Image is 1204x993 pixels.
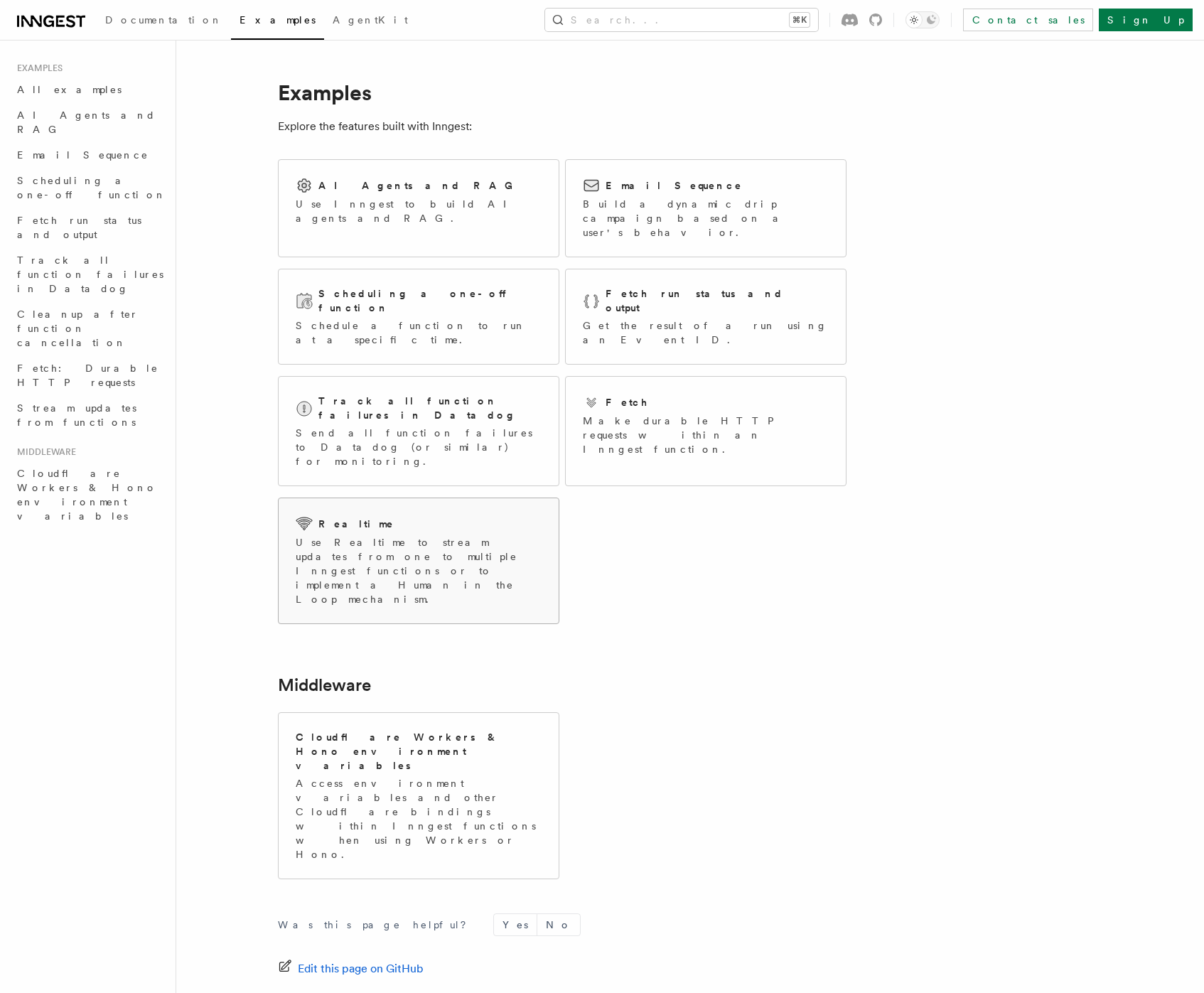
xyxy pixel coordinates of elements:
h2: Track all function failures in Datadog [318,394,542,422]
h2: Cloudflare Workers & Hono environment variables [296,730,542,773]
span: Fetch: Durable HTTP requests [17,363,158,388]
a: Email SequenceBuild a dynamic drip campaign based on a user's behavior. [565,159,846,257]
a: Contact sales [963,9,1093,31]
a: AI Agents and RAGUse Inngest to build AI agents and RAG. [278,159,559,257]
p: Get the result of a run using an Event ID. [583,318,829,347]
h2: AI Agents and RAG [318,178,520,193]
p: Access environment variables and other Cloudflare bindings within Inngest functions when using Wo... [296,776,542,862]
p: Use Inngest to build AI agents and RAG. [296,197,542,225]
a: Cloudflare Workers & Hono environment variablesAccess environment variables and other Cloudflare ... [278,712,559,879]
p: Make durable HTTP requests within an Inngest function. [583,414,829,456]
span: Middleware [11,446,76,458]
h2: Scheduling a one-off function [318,286,542,315]
p: Explore the features built with Inngest: [278,117,846,136]
span: Cloudflare Workers & Hono environment variables [17,468,157,522]
a: All examples [11,77,167,102]
span: Cleanup after function cancellation [17,308,139,348]
a: Cleanup after function cancellation [11,301,167,355]
h2: Fetch run status and output [606,286,829,315]
span: Documentation [105,14,222,26]
a: Track all function failures in DatadogSend all function failures to Datadog (or similar) for moni... [278,376,559,486]
button: No [537,914,580,935]
span: Email Sequence [17,149,149,161]
span: Fetch run status and output [17,215,141,240]
a: Scheduling a one-off function [11,168,167,208]
p: Build a dynamic drip campaign based on a user's behavior. [583,197,829,240]
kbd: ⌘K [790,13,810,27]
a: Fetch run status and output [11,208,167,247]
span: All examples [17,84,122,95]
span: Scheduling a one-off function [17,175,166,200]
span: Stream updates from functions [17,402,136,428]
button: Search...⌘K [545,9,818,31]
p: Was this page helpful? [278,918,476,932]
button: Yes [494,914,537,935]
p: Schedule a function to run at a specific time. [296,318,542,347]
a: Examples [231,4,324,40]
a: RealtimeUse Realtime to stream updates from one to multiple Inngest functions or to implement a H... [278,498,559,624]
a: Scheduling a one-off functionSchedule a function to run at a specific time. [278,269,559,365]
a: Cloudflare Workers & Hono environment variables [11,461,167,529]
span: AgentKit [333,14,408,26]
p: Send all function failures to Datadog (or similar) for monitoring. [296,426,542,468]
span: Edit this page on GitHub [298,959,424,979]
a: FetchMake durable HTTP requests within an Inngest function. [565,376,846,486]
span: AI Agents and RAG [17,109,156,135]
a: AI Agents and RAG [11,102,167,142]
h2: Realtime [318,517,394,531]
h2: Fetch [606,395,649,409]
span: Track all function failures in Datadog [17,254,163,294]
h2: Email Sequence [606,178,743,193]
h1: Examples [278,80,846,105]
span: Examples [11,63,63,74]
a: Sign Up [1099,9,1193,31]
a: Stream updates from functions [11,395,167,435]
a: Fetch: Durable HTTP requests [11,355,167,395]
span: Examples [240,14,316,26]
p: Use Realtime to stream updates from one to multiple Inngest functions or to implement a Human in ... [296,535,542,606]
button: Toggle dark mode [905,11,940,28]
a: Middleware [278,675,371,695]
a: Fetch run status and outputGet the result of a run using an Event ID. [565,269,846,365]
a: AgentKit [324,4,416,38]
a: Edit this page on GitHub [278,959,424,979]
a: Email Sequence [11,142,167,168]
a: Documentation [97,4,231,38]
a: Track all function failures in Datadog [11,247,167,301]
